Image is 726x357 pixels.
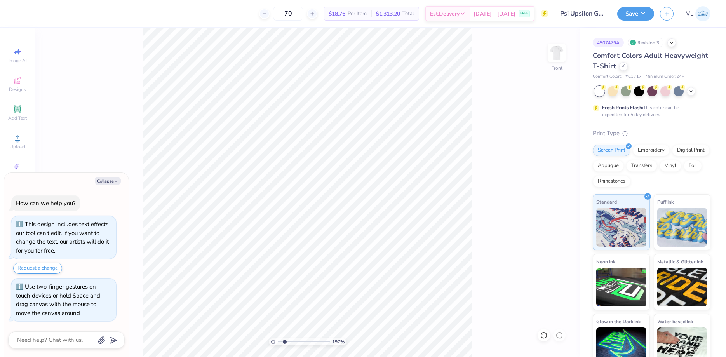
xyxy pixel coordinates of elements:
[684,160,702,172] div: Foil
[329,10,345,18] span: $18.76
[633,145,670,156] div: Embroidery
[596,258,615,266] span: Neon Ink
[16,220,109,254] div: This design includes text effects our tool can't edit. If you want to change the text, our artist...
[657,198,674,206] span: Puff Ink
[660,160,681,172] div: Vinyl
[9,86,26,92] span: Designs
[657,208,707,247] img: Puff Ink
[686,9,693,18] span: VL
[8,115,27,121] span: Add Text
[596,198,617,206] span: Standard
[672,145,710,156] div: Digital Print
[332,338,345,345] span: 197 %
[596,208,646,247] img: Standard
[686,6,710,21] a: VL
[625,73,642,80] span: # C1717
[554,6,611,21] input: Untitled Design
[596,317,641,326] span: Glow in the Dark Ink
[593,129,710,138] div: Print Type
[657,317,693,326] span: Water based Ink
[402,10,414,18] span: Total
[617,7,654,21] button: Save
[520,11,528,16] span: FREE
[602,104,698,118] div: This color can be expedited for 5 day delivery.
[430,10,460,18] span: Est. Delivery
[602,104,643,111] strong: Fresh Prints Flash:
[16,283,100,317] div: Use two-finger gestures on touch devices or hold Space and drag canvas with the mouse to move the...
[16,199,76,207] div: How can we help you?
[13,263,62,274] button: Request a change
[593,38,624,47] div: # 507479A
[646,73,684,80] span: Minimum Order: 24 +
[657,268,707,306] img: Metallic & Glitter Ink
[695,6,710,21] img: Vincent Lloyd Laurel
[551,64,562,71] div: Front
[9,57,27,64] span: Image AI
[593,160,624,172] div: Applique
[273,7,303,21] input: – –
[626,160,657,172] div: Transfers
[593,51,708,71] span: Comfort Colors Adult Heavyweight T-Shirt
[348,10,367,18] span: Per Item
[376,10,400,18] span: $1,313.20
[596,268,646,306] img: Neon Ink
[474,10,515,18] span: [DATE] - [DATE]
[628,38,663,47] div: Revision 3
[657,258,703,266] span: Metallic & Glitter Ink
[593,73,622,80] span: Comfort Colors
[10,144,25,150] span: Upload
[549,45,564,61] img: Front
[593,145,630,156] div: Screen Print
[593,176,630,187] div: Rhinestones
[95,177,121,185] button: Collapse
